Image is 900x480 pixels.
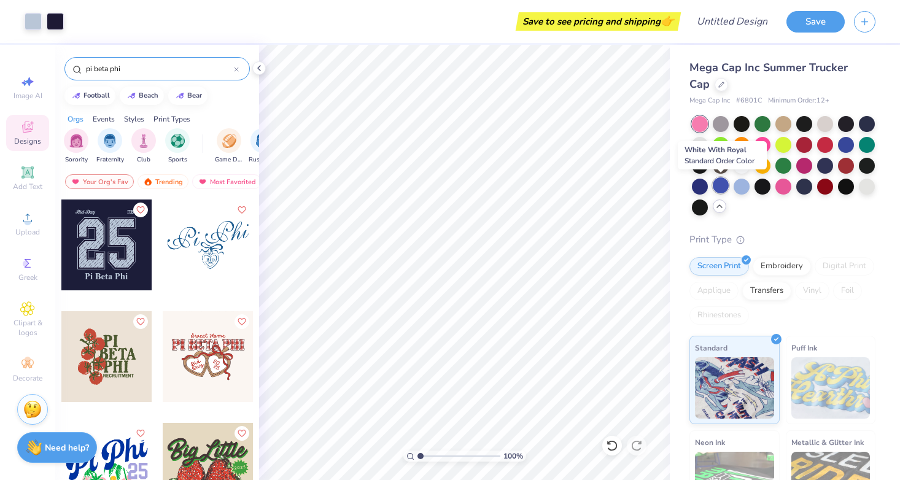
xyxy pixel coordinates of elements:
div: filter for Sorority [64,128,88,165]
input: Try "Alpha" [85,63,234,75]
span: Puff Ink [791,341,817,354]
button: Like [235,314,249,329]
img: Game Day Image [222,134,236,148]
img: Fraternity Image [103,134,117,148]
button: filter button [96,128,124,165]
button: filter button [64,128,88,165]
button: Like [235,203,249,217]
img: most_fav.gif [198,177,208,186]
span: Sorority [65,155,88,165]
button: Like [133,203,148,217]
button: filter button [165,128,190,165]
div: Styles [124,114,144,125]
div: Events [93,114,115,125]
img: Club Image [137,134,150,148]
span: 👉 [661,14,674,28]
img: trend_line.gif [71,92,81,99]
div: filter for Sports [165,128,190,165]
div: Save to see pricing and shipping [519,12,678,31]
button: bear [168,87,208,105]
span: 100 % [503,451,523,462]
button: Like [133,314,148,329]
span: Neon Ink [695,436,725,449]
div: Transfers [742,282,791,300]
div: Rhinestones [689,306,749,325]
span: Rush & Bid [249,155,277,165]
span: Sports [168,155,187,165]
button: filter button [249,128,277,165]
div: Vinyl [795,282,829,300]
img: Sorority Image [69,134,83,148]
div: beach [139,92,158,99]
div: filter for Game Day [215,128,243,165]
span: Standard Order Color [685,156,755,166]
strong: Need help? [45,442,89,454]
span: Clipart & logos [6,318,49,338]
span: Mega Cap Inc [689,96,730,106]
span: Mega Cap Inc Summer Trucker Cap [689,60,848,91]
div: Screen Print [689,257,749,276]
div: Orgs [68,114,83,125]
span: Greek [18,273,37,282]
span: Game Day [215,155,243,165]
div: Applique [689,282,739,300]
img: Rush & Bid Image [256,134,270,148]
img: Puff Ink [791,357,871,419]
input: Untitled Design [687,9,777,34]
div: filter for Fraternity [96,128,124,165]
div: Foil [833,282,862,300]
div: Digital Print [815,257,874,276]
button: filter button [131,128,156,165]
div: Most Favorited [192,174,262,189]
img: Sports Image [171,134,185,148]
div: bear [187,92,202,99]
span: Club [137,155,150,165]
span: Fraternity [96,155,124,165]
span: Upload [15,227,40,237]
span: Image AI [14,91,42,101]
span: Decorate [13,373,42,383]
span: Designs [14,136,41,146]
div: football [83,92,110,99]
div: White With Royal [678,141,767,169]
img: trend_line.gif [175,92,185,99]
img: trend_line.gif [126,92,136,99]
button: filter button [215,128,243,165]
div: Your Org's Fav [65,174,134,189]
span: Metallic & Glitter Ink [791,436,864,449]
img: trending.gif [143,177,153,186]
img: most_fav.gif [71,177,80,186]
button: Save [786,11,845,33]
span: Add Text [13,182,42,192]
div: filter for Club [131,128,156,165]
img: Standard [695,357,774,419]
span: Minimum Order: 12 + [768,96,829,106]
div: Trending [138,174,188,189]
span: Standard [695,341,727,354]
span: # 6801C [736,96,762,106]
button: Like [235,426,249,441]
div: Embroidery [753,257,811,276]
button: Like [133,426,148,441]
div: filter for Rush & Bid [249,128,277,165]
button: football [64,87,115,105]
button: beach [120,87,164,105]
div: Print Type [689,233,875,247]
div: Print Types [153,114,190,125]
